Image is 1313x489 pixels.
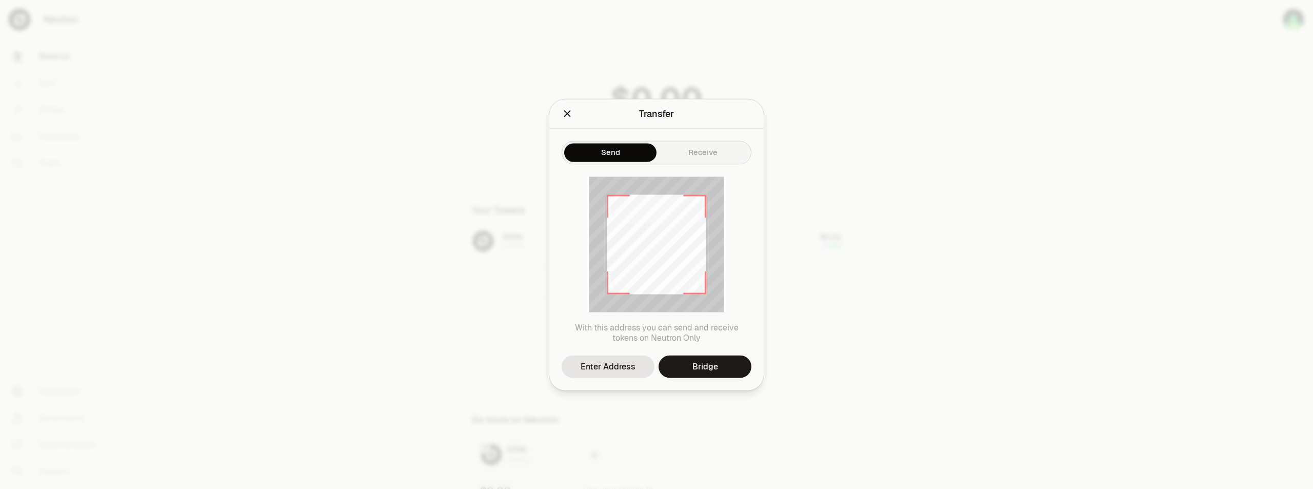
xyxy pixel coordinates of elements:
[659,355,751,378] a: Bridge
[581,360,635,373] div: Enter Address
[562,355,654,378] button: Enter Address
[656,143,749,162] button: Receive
[562,322,751,343] p: With this address you can send and receive tokens on Neutron Only
[639,106,674,121] div: Transfer
[562,106,573,121] button: Close
[564,143,656,162] button: Send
